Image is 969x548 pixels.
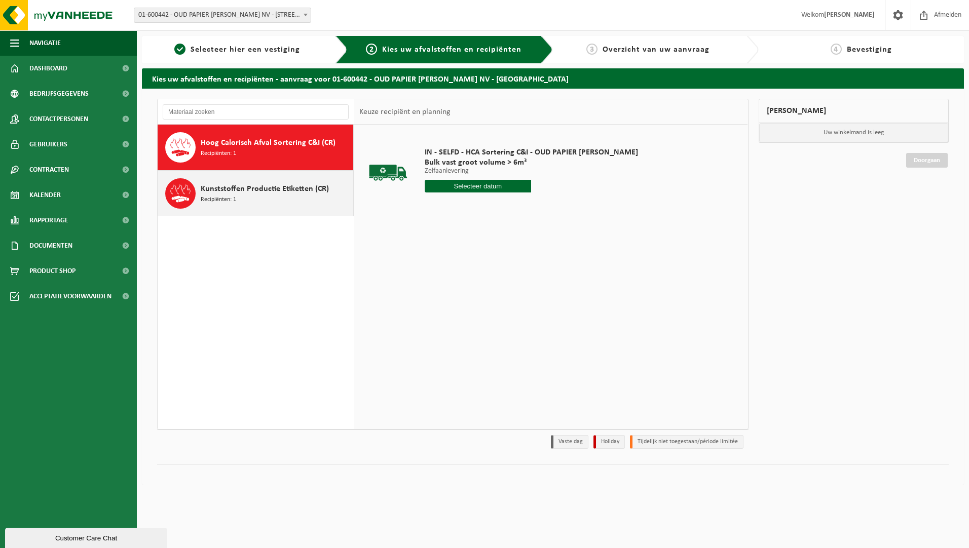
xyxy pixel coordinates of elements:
[29,81,89,106] span: Bedrijfsgegevens
[586,44,598,55] span: 3
[201,195,236,205] span: Recipiënten: 1
[759,123,949,142] p: Uw winkelmand is leeg
[906,153,948,168] a: Doorgaan
[191,46,300,54] span: Selecteer hier een vestiging
[425,147,638,158] span: IN - SELFD - HCA Sortering C&I - OUD PAPIER [PERSON_NAME]
[29,30,61,56] span: Navigatie
[158,171,354,216] button: Kunststoffen Productie Etiketten (CR) Recipiënten: 1
[29,208,68,233] span: Rapportage
[759,99,949,123] div: [PERSON_NAME]
[630,435,743,449] li: Tijdelijk niet toegestaan/période limitée
[134,8,311,22] span: 01-600442 - OUD PAPIER JOZEF MICHEL NV - 2920 KALMTHOUT, BRASSCHAATSTEENWEG 300
[29,233,72,258] span: Documenten
[382,46,521,54] span: Kies uw afvalstoffen en recipiënten
[201,137,336,149] span: Hoog Calorisch Afval Sortering C&I (CR)
[29,56,67,81] span: Dashboard
[29,106,88,132] span: Contactpersonen
[5,526,169,548] iframe: chat widget
[425,158,638,168] span: Bulk vast groot volume > 6m³
[174,44,185,55] span: 1
[158,125,354,171] button: Hoog Calorisch Afval Sortering C&I (CR) Recipiënten: 1
[29,258,76,284] span: Product Shop
[551,435,588,449] li: Vaste dag
[354,99,456,125] div: Keuze recipiënt en planning
[147,44,327,56] a: 1Selecteer hier een vestiging
[603,46,710,54] span: Overzicht van uw aanvraag
[29,284,111,309] span: Acceptatievoorwaarden
[425,180,532,192] input: Selecteer datum
[593,435,625,449] li: Holiday
[134,8,311,23] span: 01-600442 - OUD PAPIER JOZEF MICHEL NV - 2920 KALMTHOUT, BRASSCHAATSTEENWEG 300
[847,46,892,54] span: Bevestiging
[163,104,349,120] input: Materiaal zoeken
[201,149,236,159] span: Recipiënten: 1
[201,183,329,195] span: Kunststoffen Productie Etiketten (CR)
[425,168,638,175] p: Zelfaanlevering
[142,68,964,88] h2: Kies uw afvalstoffen en recipiënten - aanvraag voor 01-600442 - OUD PAPIER [PERSON_NAME] NV - [GE...
[29,132,67,157] span: Gebruikers
[29,157,69,182] span: Contracten
[366,44,377,55] span: 2
[824,11,875,19] strong: [PERSON_NAME]
[29,182,61,208] span: Kalender
[831,44,842,55] span: 4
